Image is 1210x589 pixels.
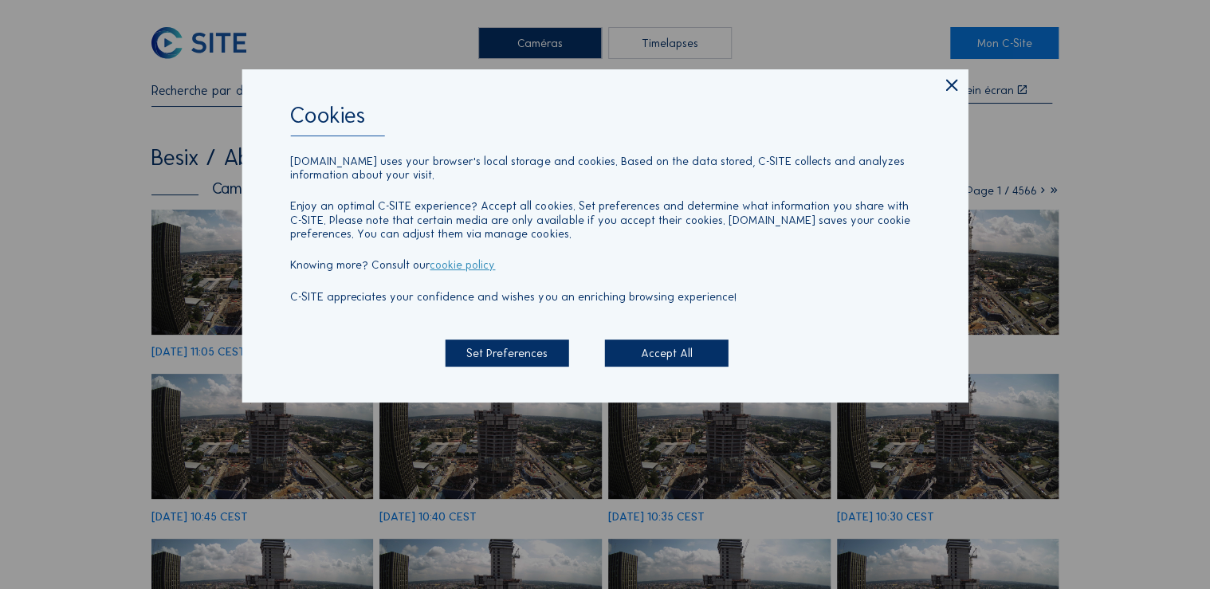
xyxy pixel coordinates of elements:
[290,199,919,241] p: Enjoy an optimal C-SITE experience? Accept all cookies. Set preferences and determine what inform...
[290,104,919,136] div: Cookies
[430,257,495,272] a: cookie policy
[446,340,569,367] div: Set Preferences
[290,290,919,304] p: C-SITE appreciates your confidence and wishes you an enriching browsing experience!
[290,258,919,272] p: Knowing more? Consult our
[605,340,729,367] div: Accept All
[290,155,919,183] p: [DOMAIN_NAME] uses your browser's local storage and cookies. Based on the data stored, C-SITE col...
